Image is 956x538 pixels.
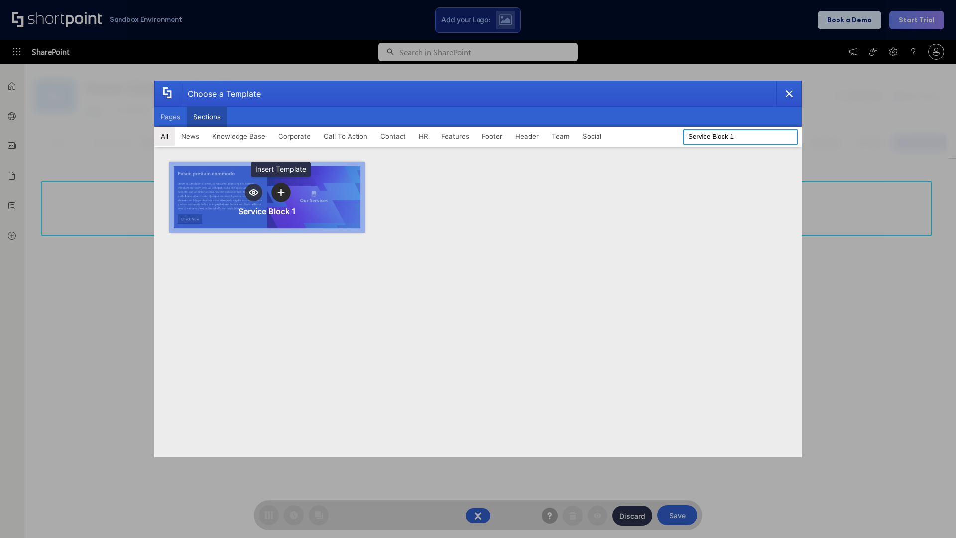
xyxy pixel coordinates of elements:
button: Team [545,127,576,146]
button: Footer [476,127,509,146]
button: Call To Action [317,127,374,146]
button: News [175,127,206,146]
button: Sections [187,107,227,127]
button: HR [412,127,435,146]
button: Pages [154,107,187,127]
button: Knowledge Base [206,127,272,146]
button: Corporate [272,127,317,146]
button: Features [435,127,476,146]
div: Choose a Template [180,81,261,106]
div: template selector [154,81,802,457]
div: Service Block 1 [239,206,296,216]
iframe: Chat Widget [777,422,956,538]
input: Search [683,129,798,145]
button: Header [509,127,545,146]
button: All [154,127,175,146]
button: Contact [374,127,412,146]
button: Social [576,127,608,146]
